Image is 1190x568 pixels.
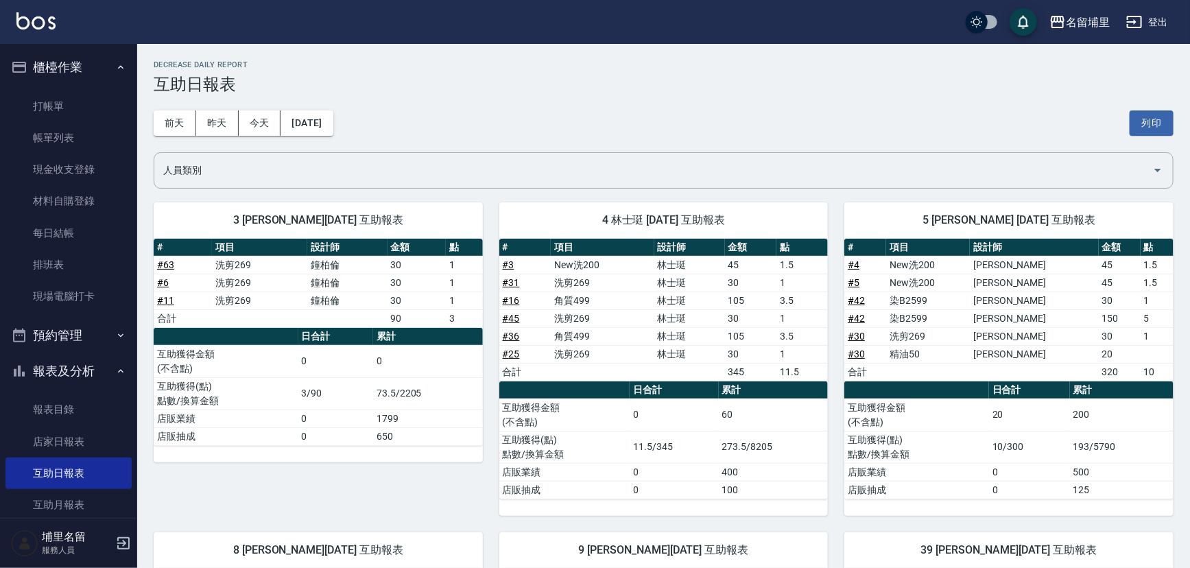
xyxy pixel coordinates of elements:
td: [PERSON_NAME] [970,274,1098,292]
table: a dense table [154,328,483,446]
td: 1 [446,292,483,309]
a: #11 [157,295,174,306]
th: 項目 [886,239,970,257]
td: 1 [776,309,828,327]
td: 30 [725,274,776,292]
img: Logo [16,12,56,29]
td: 45 [1099,256,1141,274]
td: 30 [388,292,446,309]
a: #4 [848,259,859,270]
td: 11.5 [776,363,828,381]
td: 林士珽 [654,256,725,274]
td: 73.5/2205 [373,377,483,410]
table: a dense table [154,239,483,328]
h2: Decrease Daily Report [154,60,1174,69]
td: 1 [1141,327,1174,345]
a: 現場電腦打卡 [5,281,132,312]
a: 帳單列表 [5,122,132,154]
button: 登出 [1121,10,1174,35]
td: 1 [446,274,483,292]
td: 角質499 [551,327,654,345]
td: 200 [1070,399,1174,431]
td: 125 [1070,481,1174,499]
td: 洗剪269 [551,345,654,363]
td: 273.5/8205 [719,431,829,463]
td: 互助獲得(點) 點數/換算金額 [154,377,298,410]
td: 洗剪269 [551,274,654,292]
a: #36 [503,331,520,342]
th: 點 [776,239,828,257]
td: 合計 [844,363,886,381]
td: 互助獲得(點) 點數/換算金額 [844,431,989,463]
a: #16 [503,295,520,306]
a: #25 [503,348,520,359]
td: 0 [630,481,718,499]
td: 林士珽 [654,309,725,327]
a: #30 [848,348,865,359]
td: 店販抽成 [499,481,630,499]
table: a dense table [844,381,1174,499]
button: [DATE] [281,110,333,136]
td: [PERSON_NAME] [970,345,1098,363]
td: 洗剪269 [212,274,307,292]
td: 3 [446,309,483,327]
td: 1 [446,256,483,274]
td: 精油50 [886,345,970,363]
td: 互助獲得金額 (不含點) [154,345,298,377]
a: #6 [157,277,169,288]
td: 193/5790 [1070,431,1174,463]
td: 0 [298,345,374,377]
td: 洗剪269 [212,256,307,274]
a: 報表目錄 [5,394,132,425]
th: 點 [446,239,483,257]
td: 0 [298,410,374,427]
td: New洗200 [551,256,654,274]
td: 3/90 [298,377,374,410]
th: 日合計 [630,381,718,399]
button: 列印 [1130,110,1174,136]
th: 日合計 [989,381,1070,399]
div: 名留埔里 [1066,14,1110,31]
a: 互助月報表 [5,489,132,521]
a: #30 [848,331,865,342]
th: 設計師 [970,239,1098,257]
input: 人員名稱 [160,158,1147,182]
td: 合計 [154,309,212,327]
a: #42 [848,295,865,306]
td: 650 [373,427,483,445]
th: 設計師 [654,239,725,257]
td: [PERSON_NAME] [970,309,1098,327]
span: 39 [PERSON_NAME][DATE] 互助報表 [861,543,1157,557]
td: 0 [298,427,374,445]
td: New洗200 [886,256,970,274]
td: 105 [725,327,776,345]
td: 0 [989,481,1070,499]
td: 20 [989,399,1070,431]
th: 項目 [212,239,307,257]
button: save [1010,8,1037,36]
a: #45 [503,313,520,324]
td: 0 [630,399,718,431]
td: 1.5 [1141,274,1174,292]
span: 4 林士珽 [DATE] 互助報表 [516,213,812,227]
td: 角質499 [551,292,654,309]
h5: 埔里名留 [42,530,112,544]
td: 林士珽 [654,292,725,309]
td: 洗剪269 [212,292,307,309]
a: 店家日報表 [5,426,132,458]
td: 店販業績 [844,463,989,481]
td: 3.5 [776,292,828,309]
td: 45 [725,256,776,274]
td: [PERSON_NAME] [970,292,1098,309]
td: 0 [630,463,718,481]
th: 累計 [719,381,829,399]
td: 20 [1099,345,1141,363]
button: 櫃檯作業 [5,49,132,85]
td: 30 [725,309,776,327]
td: 1 [776,345,828,363]
table: a dense table [499,239,829,381]
td: 合計 [499,363,551,381]
th: 金額 [388,239,446,257]
span: 5 [PERSON_NAME] [DATE] 互助報表 [861,213,1157,227]
td: [PERSON_NAME] [970,256,1098,274]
